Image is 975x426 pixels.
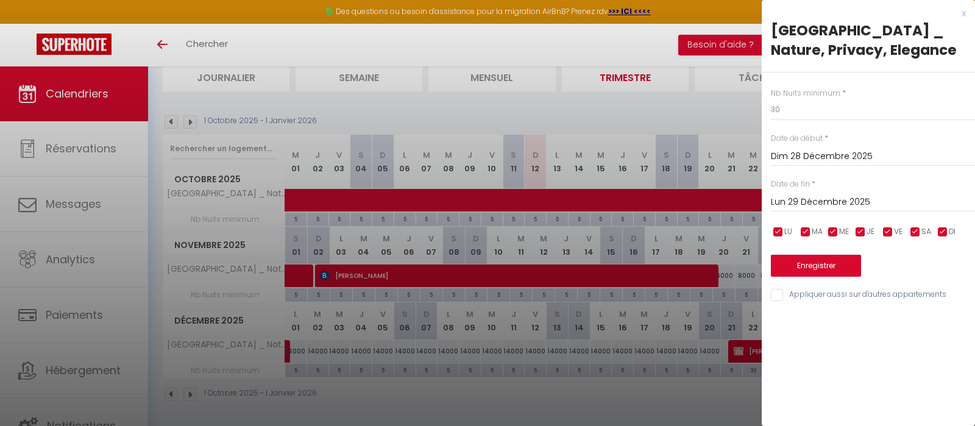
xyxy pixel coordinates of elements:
span: VE [894,226,902,238]
span: MA [812,226,823,238]
span: SA [921,226,931,238]
div: x [762,6,966,21]
div: [GEOGRAPHIC_DATA] _ Nature, Privacy, Elegance [771,21,966,60]
label: Nb Nuits minimum [771,88,840,99]
span: DI [949,226,955,238]
span: LU [784,226,792,238]
span: ME [839,226,849,238]
button: Enregistrer [771,255,861,277]
label: Date de début [771,133,823,144]
label: Date de fin [771,179,810,190]
span: JE [867,226,874,238]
